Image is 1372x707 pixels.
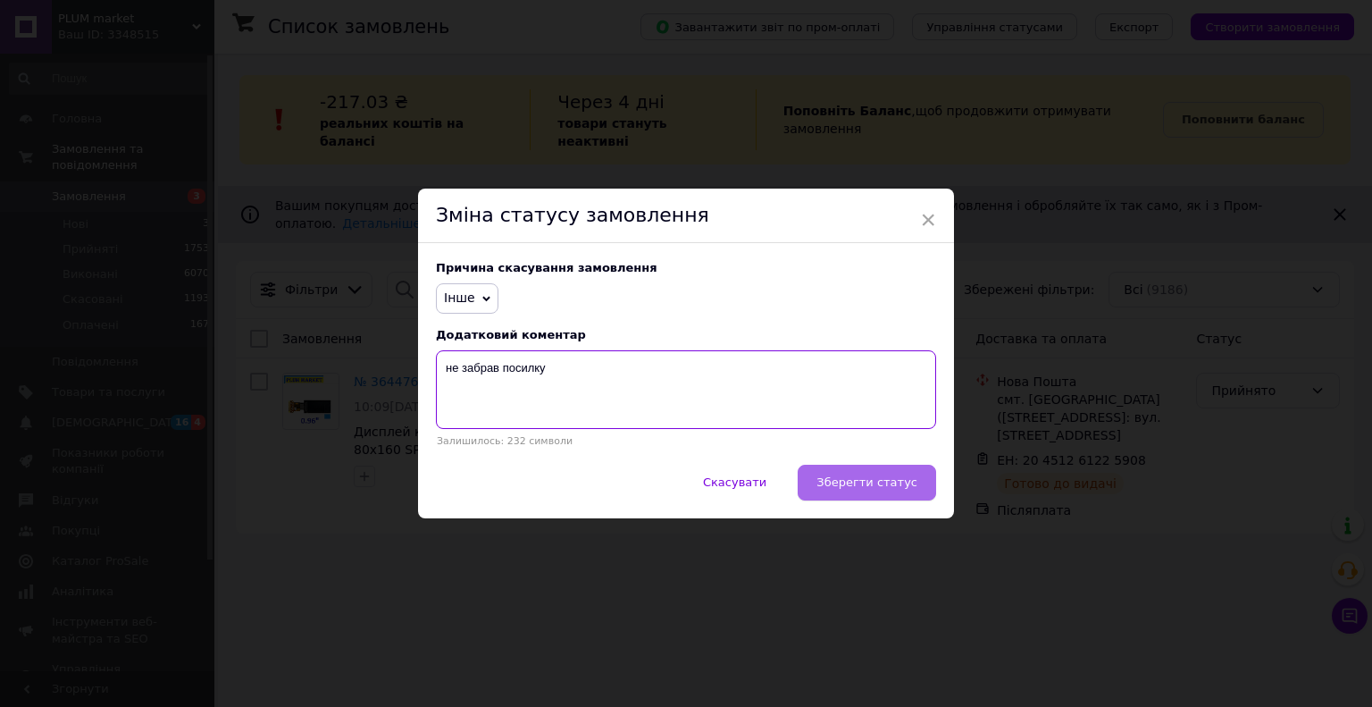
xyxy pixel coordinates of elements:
[436,350,936,429] textarea: не забрав посилку
[920,205,936,235] span: ×
[703,476,766,489] span: Скасувати
[798,465,936,501] button: Зберегти статус
[436,328,936,341] div: Додатковий коментар
[418,189,954,243] div: Зміна статусу замовлення
[436,261,936,274] div: Причина скасування замовлення
[816,476,917,489] span: Зберегти статус
[436,435,936,447] p: Залишилось: 232 символи
[684,465,785,501] button: Скасувати
[444,290,475,305] span: Інше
